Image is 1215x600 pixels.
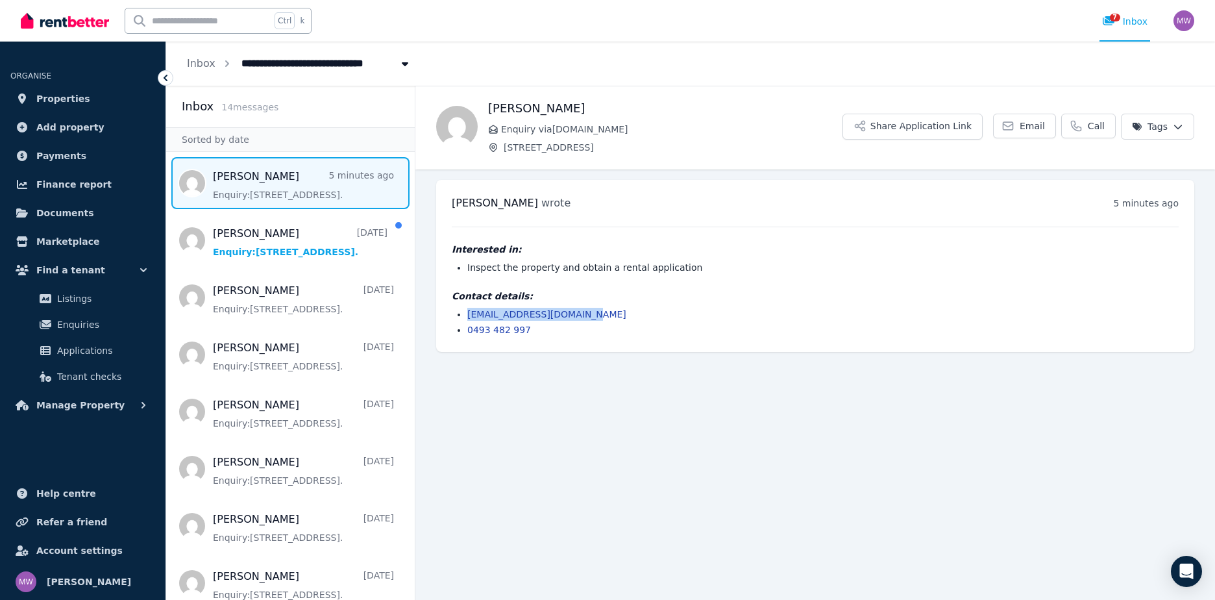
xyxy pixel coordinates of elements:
[213,340,394,373] a: [PERSON_NAME][DATE]Enquiry:[STREET_ADDRESS].
[993,114,1056,138] a: Email
[36,205,94,221] span: Documents
[10,229,155,255] a: Marketplace
[36,91,90,106] span: Properties
[10,200,155,226] a: Documents
[36,119,104,135] span: Add property
[10,538,155,564] a: Account settings
[300,16,304,26] span: k
[1020,119,1045,132] span: Email
[36,177,112,192] span: Finance report
[1102,15,1147,28] div: Inbox
[166,42,432,86] nav: Breadcrumb
[221,102,278,112] span: 14 message s
[1088,119,1105,132] span: Call
[1121,114,1194,140] button: Tags
[504,141,842,154] span: [STREET_ADDRESS]
[1110,14,1120,21] span: 7
[488,99,842,118] h1: [PERSON_NAME]
[16,338,150,364] a: Applications
[1132,120,1168,133] span: Tags
[36,543,123,558] span: Account settings
[541,197,571,209] span: wrote
[16,364,150,390] a: Tenant checks
[10,509,155,535] a: Refer a friend
[16,312,150,338] a: Enquiries
[467,309,626,319] a: [EMAIL_ADDRESS][DOMAIN_NAME]
[467,261,1179,274] li: Inspect the property and obtain a rental application
[213,455,394,487] a: [PERSON_NAME][DATE]Enquiry:[STREET_ADDRESS].
[10,86,155,112] a: Properties
[213,226,387,258] a: [PERSON_NAME][DATE]Enquiry:[STREET_ADDRESS].
[467,325,531,335] a: 0493 482 997
[10,143,155,169] a: Payments
[436,106,478,147] img: Evelyn Hanson
[213,283,394,316] a: [PERSON_NAME][DATE]Enquiry:[STREET_ADDRESS].
[213,169,394,201] a: [PERSON_NAME]5 minutes agoEnquiry:[STREET_ADDRESS].
[452,197,538,209] span: [PERSON_NAME]
[275,12,295,29] span: Ctrl
[10,114,155,140] a: Add property
[452,290,1179,303] h4: Contact details:
[47,574,131,590] span: [PERSON_NAME]
[36,148,86,164] span: Payments
[10,481,155,506] a: Help centre
[36,262,105,278] span: Find a tenant
[452,243,1179,256] h4: Interested in:
[36,234,99,249] span: Marketplace
[10,171,155,197] a: Finance report
[1173,10,1194,31] img: Monique Wallace
[57,369,145,384] span: Tenant checks
[1061,114,1116,138] a: Call
[213,512,394,544] a: [PERSON_NAME][DATE]Enquiry:[STREET_ADDRESS].
[1171,556,1202,587] div: Open Intercom Messenger
[57,291,145,306] span: Listings
[166,127,415,152] div: Sorted by date
[36,514,107,530] span: Refer a friend
[16,571,36,592] img: Monique Wallace
[10,392,155,418] button: Manage Property
[57,343,145,358] span: Applications
[36,397,125,413] span: Manage Property
[10,257,155,283] button: Find a tenant
[1113,198,1179,208] time: 5 minutes ago
[21,11,109,31] img: RentBetter
[182,97,214,116] h2: Inbox
[16,286,150,312] a: Listings
[213,397,394,430] a: [PERSON_NAME][DATE]Enquiry:[STREET_ADDRESS].
[501,123,842,136] span: Enquiry via [DOMAIN_NAME]
[36,486,96,501] span: Help centre
[10,71,51,81] span: ORGANISE
[57,317,145,332] span: Enquiries
[842,114,983,140] button: Share Application Link
[187,57,215,69] a: Inbox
